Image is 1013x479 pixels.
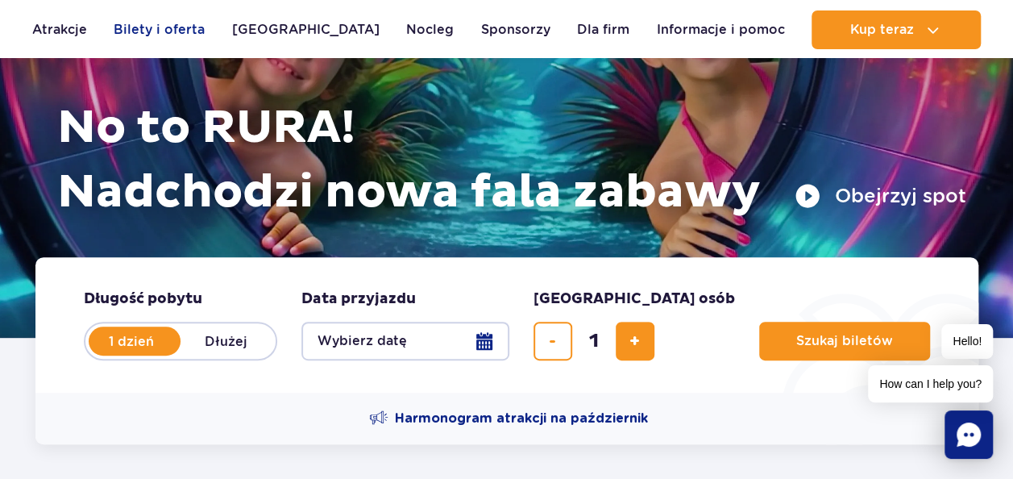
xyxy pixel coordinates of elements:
form: Planowanie wizyty w Park of Poland [35,257,978,393]
span: Kup teraz [849,23,913,37]
label: 1 dzień [85,324,177,358]
button: Obejrzyj spot [795,183,966,209]
button: dodaj bilet [616,322,654,360]
input: liczba biletów [575,322,613,360]
span: [GEOGRAPHIC_DATA] osób [533,289,735,309]
a: Dla firm [577,10,629,49]
button: Kup teraz [812,10,981,49]
button: Wybierz datę [301,322,509,360]
span: Data przyjazdu [301,289,416,309]
button: usuń bilet [533,322,572,360]
a: Bilety i oferta [114,10,205,49]
a: Atrakcje [32,10,87,49]
span: How can I help you? [868,365,993,402]
span: Szukaj biletów [796,334,893,348]
span: Długość pobytu [84,289,202,309]
a: Nocleg [406,10,454,49]
a: Harmonogram atrakcji na październik [369,409,648,428]
h1: No to RURA! Nadchodzi nowa fala zabawy [57,96,966,225]
a: [GEOGRAPHIC_DATA] [232,10,380,49]
button: Szukaj biletów [759,322,930,360]
span: Hello! [941,324,993,359]
div: Chat [944,410,993,459]
a: Sponsorzy [481,10,550,49]
label: Dłużej [181,324,272,358]
span: Harmonogram atrakcji na październik [395,410,648,427]
a: Informacje i pomoc [657,10,785,49]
